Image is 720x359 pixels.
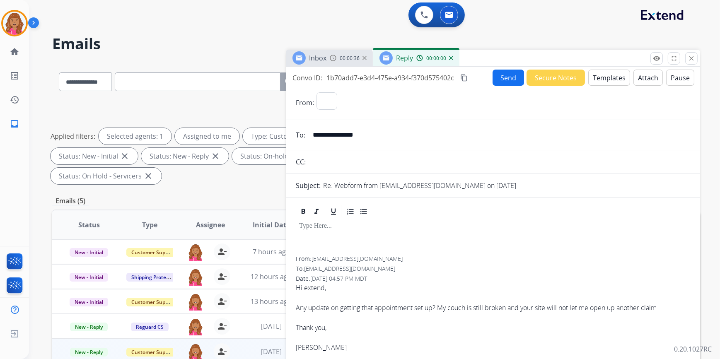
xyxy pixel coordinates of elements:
mat-icon: person_remove [217,247,227,257]
div: Italic [310,205,323,218]
mat-icon: person_remove [217,272,227,282]
div: Date: [296,275,690,283]
span: [DATE] [261,347,282,356]
p: Convo ID: [292,73,322,83]
span: [EMAIL_ADDRESS][DOMAIN_NAME] [304,265,395,272]
mat-icon: close [210,151,220,161]
button: Send [493,70,524,86]
p: Applied filters: [51,131,95,141]
button: Templates [588,70,630,86]
mat-icon: close [143,171,153,181]
div: Assigned to me [175,128,239,145]
button: Attach [633,70,663,86]
span: Reguard CS [131,323,169,331]
div: Bold [297,205,309,218]
h2: Emails [52,36,700,52]
button: Secure Notes [527,70,585,86]
span: 7 hours ago [253,247,290,256]
div: To: [296,265,690,273]
mat-icon: search [284,77,294,87]
span: 13 hours ago [251,297,292,306]
mat-icon: person_remove [217,296,227,306]
span: Type [142,220,157,230]
mat-icon: close [120,151,130,161]
img: avatar [3,12,26,35]
span: 1b70add7-e3d4-475e-a934-f370d575402c [326,73,454,82]
span: [EMAIL_ADDRESS][DOMAIN_NAME] [312,255,403,263]
mat-icon: fullscreen [670,55,678,62]
mat-icon: home [10,47,19,57]
mat-icon: remove_red_eye [653,55,660,62]
p: Subject: [296,181,321,190]
button: Pause [666,70,694,86]
div: Status: New - Reply [141,148,229,164]
span: Customer Support [126,348,180,357]
div: Status: New - Initial [51,148,138,164]
p: 0.20.1027RC [674,344,712,354]
p: From: [296,98,314,108]
p: To: [296,130,305,140]
span: Status [78,220,100,230]
span: [DATE] [261,322,282,331]
span: New - Initial [70,248,108,257]
span: 00:00:36 [340,55,360,62]
span: New - Initial [70,298,108,306]
mat-icon: person_remove [217,347,227,357]
span: Reply [396,53,413,63]
mat-icon: inbox [10,119,19,129]
span: 00:00:00 [426,55,446,62]
div: Status: On Hold - Servicers [51,168,162,184]
div: Bullet List [358,205,370,218]
span: New - Reply [70,323,108,331]
span: Initial Date [253,220,290,230]
div: Underline [327,205,340,218]
img: agent-avatar [187,293,204,311]
mat-icon: content_copy [460,74,468,82]
div: Type: Customer Support [243,128,348,145]
span: Inbox [309,53,326,63]
span: Customer Support [126,298,180,306]
div: Ordered List [344,205,357,218]
span: New - Reply [70,348,108,357]
span: Assignee [196,220,225,230]
span: New - Initial [70,273,108,282]
div: Status: On-hold – Internal [232,148,340,164]
img: agent-avatar [187,243,204,261]
div: From: [296,255,690,263]
mat-icon: person_remove [217,321,227,331]
img: agent-avatar [187,318,204,335]
mat-icon: close [688,55,695,62]
img: agent-avatar [187,268,204,286]
p: Re: Webform from [EMAIL_ADDRESS][DOMAIN_NAME] on [DATE] [323,181,516,190]
mat-icon: list_alt [10,71,19,81]
span: Shipping Protection [126,273,183,282]
mat-icon: history [10,95,19,105]
span: [DATE] 04:57 PM MDT [310,275,367,282]
span: Customer Support [126,248,180,257]
span: 12 hours ago [251,272,292,281]
p: Emails (5) [52,196,89,206]
div: Selected agents: 1 [99,128,172,145]
p: CC: [296,157,306,167]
